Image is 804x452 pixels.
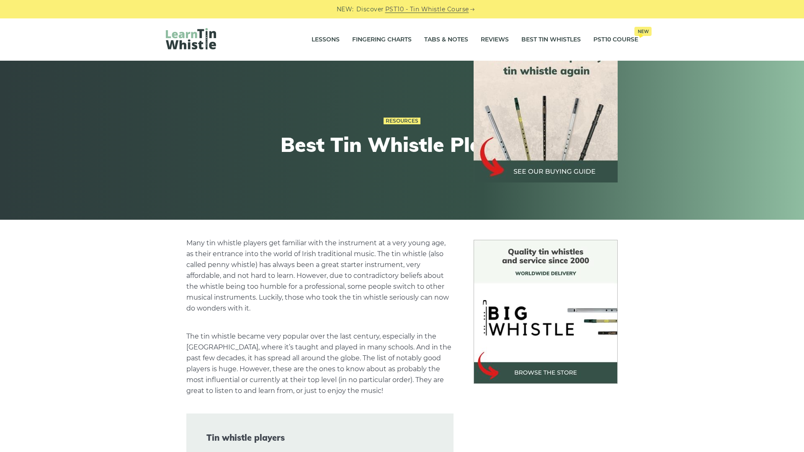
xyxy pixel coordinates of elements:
a: Reviews [481,29,509,50]
a: Best Tin Whistles [521,29,581,50]
a: PST10 CourseNew [593,29,638,50]
p: The tin whistle became very popular over the last century, especially in the [GEOGRAPHIC_DATA], w... [186,331,454,396]
span: Tin whistle players [206,433,433,443]
a: Resources [384,118,420,124]
img: tin whistle buying guide [474,39,618,182]
a: Tabs & Notes [424,29,468,50]
span: New [634,27,652,36]
p: Many tin whistle players get familiar with the instrument at a very young age, as their entrance ... [186,238,454,314]
a: Fingering Charts [352,29,412,50]
a: Lessons [312,29,340,50]
h1: Best Tin Whistle Players [248,133,556,157]
img: BigWhistle Tin Whistle Store [474,240,618,384]
img: LearnTinWhistle.com [166,28,216,49]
